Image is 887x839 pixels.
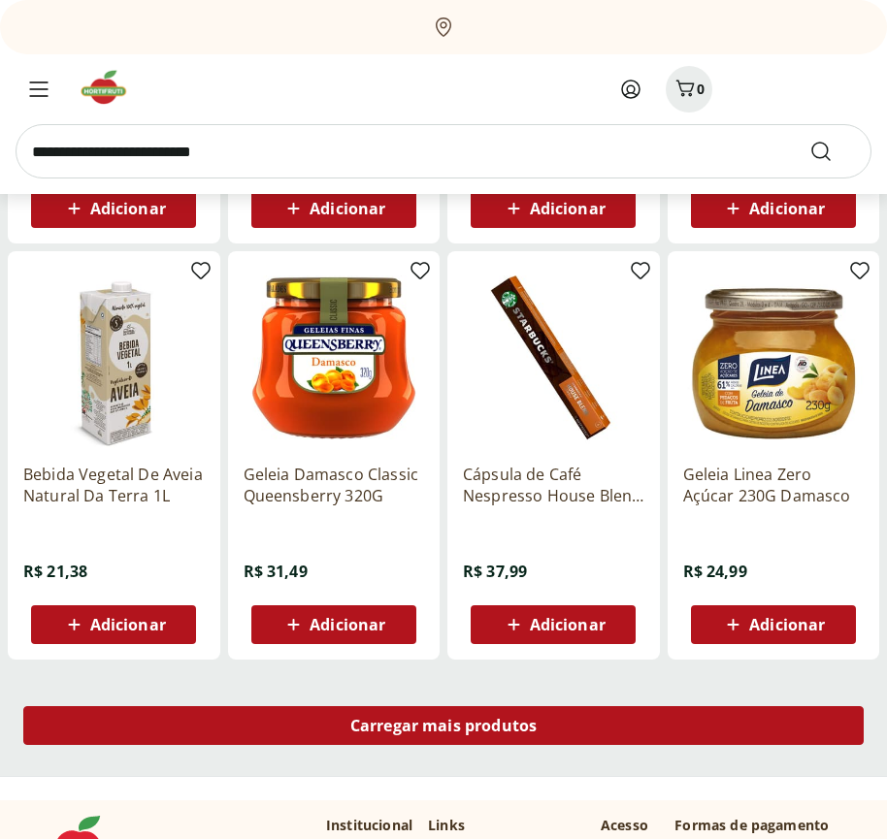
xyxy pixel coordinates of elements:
button: Adicionar [691,189,856,228]
span: Carregar mais produtos [350,718,538,733]
a: Cápsula de Café Nespresso House Blend Starbucks 10 Cápsulas [463,464,644,506]
button: Adicionar [31,189,196,228]
button: Adicionar [251,189,416,228]
span: R$ 31,49 [244,561,308,582]
a: Carregar mais produtos [23,706,864,753]
span: Adicionar [530,617,606,632]
span: Adicionar [90,201,166,216]
p: Acesso [601,816,648,835]
button: Menu [16,66,62,113]
input: search [16,124,871,178]
p: Institucional [326,816,412,835]
span: R$ 24,99 [683,561,747,582]
button: Adicionar [251,605,416,644]
span: Adicionar [749,617,825,632]
a: Bebida Vegetal De Aveia Natural Da Terra 1L [23,464,205,506]
button: Adicionar [471,605,636,644]
a: Geleia Damasco Classic Queensberry 320G [244,464,425,506]
button: Adicionar [31,605,196,644]
button: Adicionar [691,605,856,644]
img: Geleia Damasco Classic Queensberry 320G [244,267,425,448]
span: Adicionar [310,201,385,216]
span: Adicionar [310,617,385,632]
a: Geleia Linea Zero Açúcar 230G Damasco [683,464,865,506]
span: R$ 21,38 [23,561,87,582]
span: Adicionar [90,617,166,632]
img: Bebida Vegetal De Aveia Natural Da Terra 1L [23,267,205,448]
button: Adicionar [471,189,636,228]
p: Formas de pagamento [674,816,848,835]
img: Hortifruti [78,68,143,107]
span: 0 [697,80,705,98]
img: Geleia Linea Zero Açúcar 230G Damasco [683,267,865,448]
button: Submit Search [809,140,856,163]
button: Carrinho [666,66,712,113]
img: Cápsula de Café Nespresso House Blend Starbucks 10 Cápsulas [463,267,644,448]
span: R$ 37,99 [463,561,527,582]
span: Adicionar [749,201,825,216]
span: Adicionar [530,201,606,216]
